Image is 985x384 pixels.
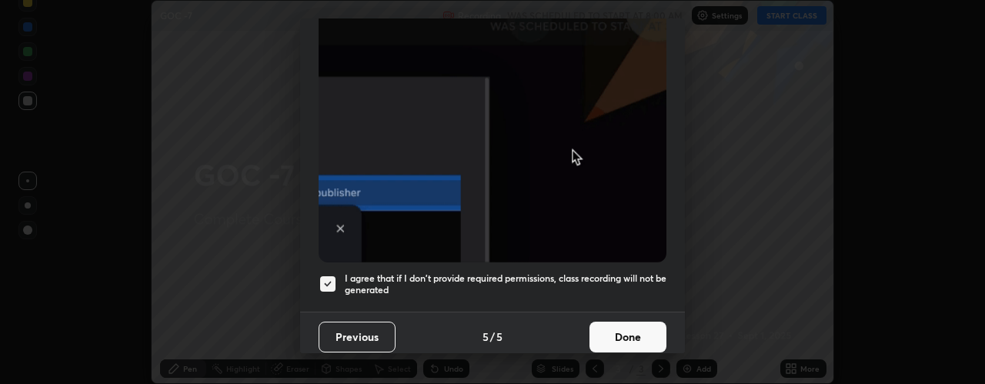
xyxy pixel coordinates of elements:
h4: 5 [496,329,503,345]
h4: / [490,329,495,345]
button: Previous [319,322,396,352]
button: Done [589,322,666,352]
h5: I agree that if I don't provide required permissions, class recording will not be generated [345,272,666,296]
h4: 5 [482,329,489,345]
